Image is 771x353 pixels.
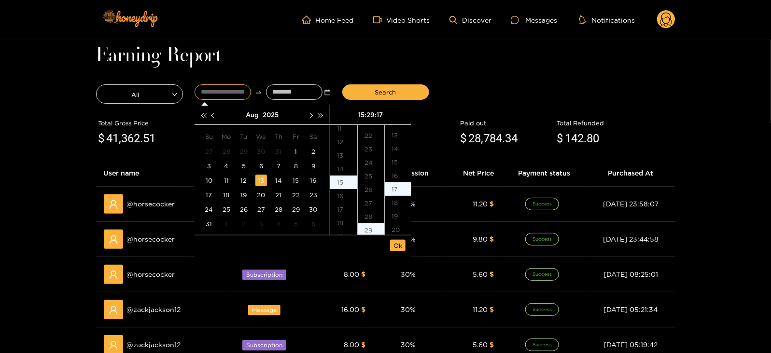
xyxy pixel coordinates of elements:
span: .34 [503,132,518,145]
td: 2025-08-17 [200,188,218,202]
span: Subscription [242,340,286,351]
span: 8.00 [344,271,359,278]
span: 30 % [401,271,416,278]
div: 11 [221,175,232,186]
td: 2025-09-03 [252,217,270,231]
div: 3 [255,218,267,230]
td: 2025-08-27 [252,202,270,217]
span: $ [461,130,467,148]
div: 19 [238,189,250,201]
div: 16 [330,189,357,203]
td: 2025-08-29 [287,202,305,217]
div: 21 [273,189,284,201]
div: 4 [273,218,284,230]
td: 2025-08-31 [200,217,218,231]
div: 14 [385,142,411,155]
td: 2025-08-25 [218,202,235,217]
span: user [109,305,118,315]
div: 15 [330,176,357,189]
td: 2025-07-31 [270,144,287,159]
div: 28 [358,210,384,223]
div: 5 [290,218,302,230]
div: 2 [308,146,319,157]
span: $ [361,341,365,348]
span: 41,362 [107,132,140,145]
span: .80 [584,132,600,145]
td: 2025-08-22 [287,188,305,202]
div: 6 [255,160,267,172]
span: Search [375,87,396,97]
div: 7 [273,160,284,172]
span: user [109,200,118,209]
td: 2025-08-09 [305,159,322,173]
td: 2025-08-02 [305,144,322,159]
span: 11.20 [473,200,488,207]
span: to [255,89,262,96]
div: 17 [203,189,215,201]
td: 2025-08-07 [270,159,287,173]
span: video-camera [373,15,387,24]
div: 23 [308,189,319,201]
th: We [252,129,270,144]
div: Total Gross Price [98,118,214,128]
a: Video Shorts [373,15,430,24]
td: 2025-08-14 [270,173,287,188]
div: 17 [385,182,411,196]
div: 22 [290,189,302,201]
div: 17 [330,203,357,216]
div: 1 [290,146,302,157]
button: Ok [390,240,406,251]
span: $ [361,271,365,278]
span: $ [490,235,494,243]
td: 2025-08-21 [270,188,287,202]
span: user [109,270,118,280]
div: 15 [385,155,411,169]
span: $ [98,130,105,148]
span: Subscription [242,270,286,280]
span: Ok [393,241,402,250]
div: 27 [203,146,215,157]
div: 27 [255,204,267,215]
td: 2025-08-01 [287,144,305,159]
div: Messages [511,14,557,26]
div: 10 [203,175,215,186]
div: 28 [273,204,284,215]
td: 2025-09-06 [305,217,322,231]
div: 25 [221,204,232,215]
span: 28,784 [469,132,503,145]
span: $ [557,130,563,148]
span: Success [525,339,559,351]
a: Discover [449,16,491,24]
div: 28 [221,146,232,157]
span: 11.20 [473,306,488,313]
button: Aug [246,105,259,124]
td: 2025-07-28 [218,144,235,159]
div: 25 [358,169,384,183]
span: [DATE] 08:25:01 [603,271,658,278]
span: 9.80 [473,235,488,243]
div: Paid out [461,118,552,128]
span: $ [490,341,494,348]
span: .51 [140,132,156,145]
div: 22 [358,129,384,142]
div: 31 [203,218,215,230]
div: 29 [290,204,302,215]
div: 18 [330,216,357,230]
span: [DATE] 23:58:07 [603,200,659,207]
td: 2025-08-16 [305,173,322,188]
div: 14 [273,175,284,186]
span: Message [248,305,280,315]
td: 2025-09-04 [270,217,287,231]
div: 20 [255,189,267,201]
td: 2025-08-08 [287,159,305,173]
div: 8 [290,160,302,172]
div: 20 [385,223,411,236]
td: 2025-09-02 [235,217,252,231]
td: 2025-07-30 [252,144,270,159]
div: 27 [358,196,384,210]
div: 13 [385,128,411,142]
span: home [302,15,316,24]
span: Success [525,198,559,210]
div: 4 [221,160,232,172]
span: @ horsecocker [127,234,175,244]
